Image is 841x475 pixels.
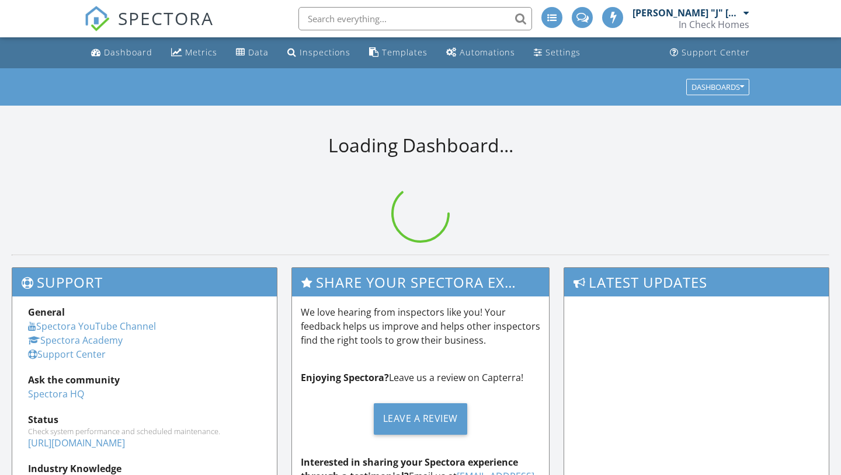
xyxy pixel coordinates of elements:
div: Settings [545,47,581,58]
div: Dashboards [691,83,744,91]
a: Inspections [283,42,355,64]
a: SPECTORA [84,16,214,40]
a: Metrics [166,42,222,64]
div: Templates [382,47,428,58]
input: Search everything... [298,7,532,30]
strong: Enjoying Spectora? [301,371,389,384]
div: Dashboard [104,47,152,58]
a: Automations (Advanced) [442,42,520,64]
div: [PERSON_NAME] "J" [PERSON_NAME] [633,7,741,19]
div: Metrics [185,47,217,58]
a: [URL][DOMAIN_NAME] [28,436,125,449]
h3: Support [12,268,277,296]
span: SPECTORA [118,6,214,30]
div: Automations [460,47,515,58]
p: We love hearing from inspectors like you! Your feedback helps us improve and helps other inspecto... [301,305,541,347]
h3: Latest Updates [564,268,829,296]
h3: Share Your Spectora Experience [292,268,550,296]
div: Status [28,413,261,427]
div: Support Center [682,47,750,58]
a: Support Center [28,348,106,361]
img: The Best Home Inspection Software - Spectora [84,6,110,32]
div: Check system performance and scheduled maintenance. [28,427,261,436]
a: Support Center [665,42,755,64]
div: Ask the community [28,373,261,387]
a: Leave a Review [301,394,541,443]
p: Leave us a review on Capterra! [301,371,541,385]
a: Spectora HQ [28,387,84,400]
a: Spectora Academy [28,334,123,347]
a: Data [231,42,273,64]
div: Leave a Review [374,403,467,435]
a: Settings [529,42,585,64]
a: Spectora YouTube Channel [28,320,156,333]
div: In Check Homes [679,19,749,30]
button: Dashboards [686,79,749,95]
div: Data [248,47,269,58]
a: Templates [364,42,432,64]
a: Dashboard [86,42,157,64]
strong: General [28,306,65,319]
div: Inspections [300,47,350,58]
